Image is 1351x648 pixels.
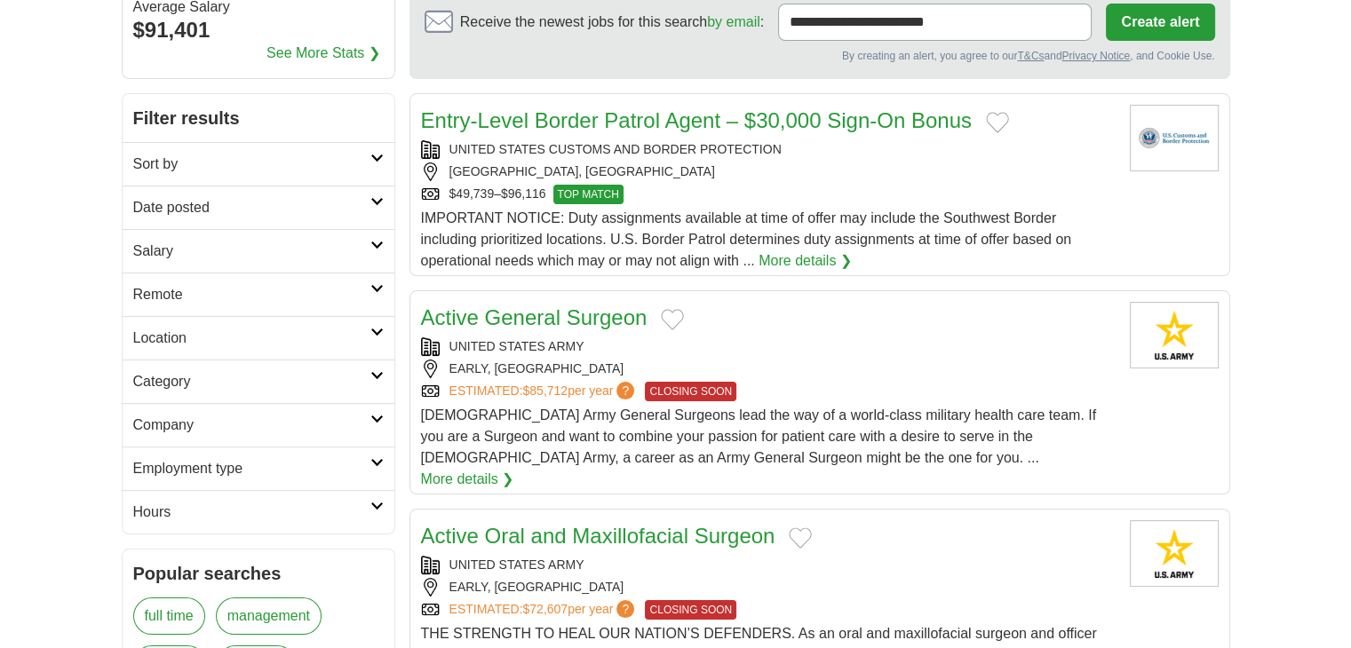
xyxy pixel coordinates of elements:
div: By creating an alert, you agree to our and , and Cookie Use. [425,48,1215,64]
a: Privacy Notice [1061,50,1130,62]
a: ESTIMATED:$85,712per year? [449,382,639,401]
a: UNITED STATES CUSTOMS AND BORDER PROTECTION [449,142,782,156]
a: See More Stats ❯ [266,43,380,64]
a: Entry-Level Border Patrol Agent – $30,000 Sign-On Bonus [421,108,972,132]
h2: Sort by [133,154,370,175]
a: ESTIMATED:$72,607per year? [449,600,639,620]
img: United States Army logo [1130,520,1219,587]
button: Create alert [1106,4,1214,41]
div: $49,739–$96,116 [421,185,1116,204]
a: Hours [123,490,394,533]
h2: Filter results [123,94,394,142]
h2: Company [133,415,370,436]
h2: Remote [133,284,370,305]
a: T&Cs [1017,50,1044,62]
a: Active Oral and Maxillofacial Surgeon [421,524,775,548]
a: Date posted [123,186,394,229]
a: UNITED STATES ARMY [449,339,584,353]
img: United States Army logo [1130,302,1219,368]
img: U.S. Customs and Border Protection logo [1130,105,1219,171]
span: TOP MATCH [553,185,624,204]
button: Add to favorite jobs [661,309,684,330]
a: management [216,597,322,635]
span: IMPORTANT NOTICE: Duty assignments available at time of offer may include the Southwest Border in... [421,210,1072,268]
h2: Category [133,371,370,392]
a: Active General Surgeon [421,305,648,329]
a: by email [707,14,760,29]
a: Remote [123,273,394,316]
span: ? [616,600,634,618]
a: full time [133,597,205,635]
button: Add to favorite jobs [986,112,1009,133]
a: Location [123,316,394,360]
span: $72,607 [522,602,568,616]
a: Category [123,360,394,403]
h2: Popular searches [133,560,384,587]
div: EARLY, [GEOGRAPHIC_DATA] [421,360,1116,378]
a: Employment type [123,446,394,490]
h2: Date posted [133,197,370,218]
a: Company [123,403,394,446]
a: Sort by [123,142,394,186]
a: More details ❯ [759,250,852,272]
h2: Hours [133,502,370,523]
a: Salary [123,229,394,273]
div: $91,401 [133,14,384,46]
div: EARLY, [GEOGRAPHIC_DATA] [421,578,1116,597]
span: CLOSING SOON [645,600,736,620]
button: Add to favorite jobs [789,527,812,549]
span: CLOSING SOON [645,382,736,401]
span: ? [616,382,634,399]
h2: Employment type [133,458,370,479]
span: $85,712 [522,383,568,398]
a: More details ❯ [421,469,514,490]
a: UNITED STATES ARMY [449,557,584,572]
span: [DEMOGRAPHIC_DATA] Army General Surgeons lead the way of a world-class military health care team.... [421,407,1097,465]
span: Receive the newest jobs for this search : [460,12,764,33]
h2: Location [133,328,370,349]
h2: Salary [133,241,370,262]
div: [GEOGRAPHIC_DATA], [GEOGRAPHIC_DATA] [421,162,1116,181]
